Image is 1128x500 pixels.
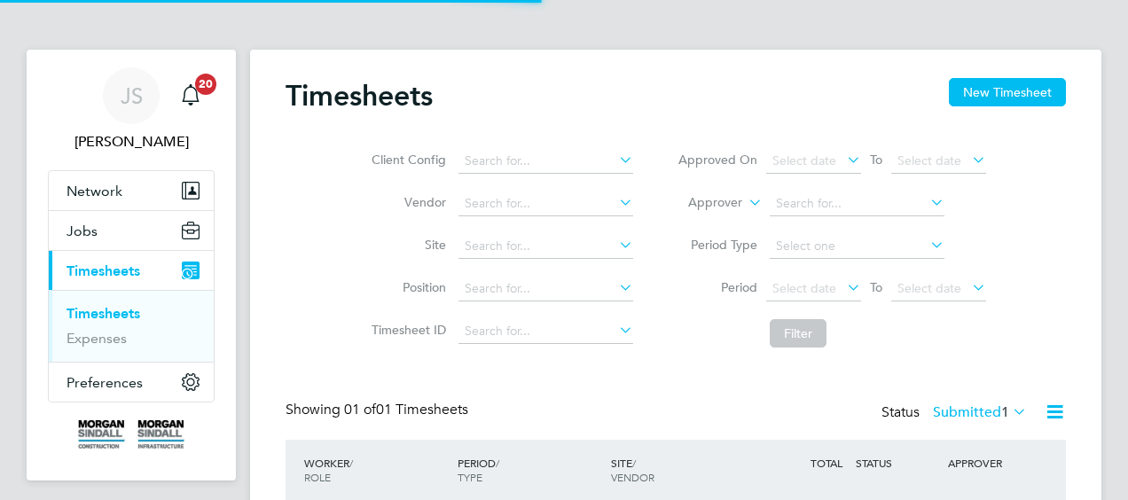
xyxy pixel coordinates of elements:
input: Search for... [770,191,944,216]
span: James Sands [48,131,215,152]
nav: Main navigation [27,50,236,480]
div: Status [881,401,1030,426]
label: Timesheet ID [366,322,446,338]
div: STATUS [851,447,944,479]
span: Preferences [67,374,143,391]
span: / [496,456,499,470]
a: JS[PERSON_NAME] [48,67,215,152]
input: Search for... [458,191,633,216]
input: Search for... [458,319,633,344]
span: Select date [772,280,836,296]
span: / [632,456,636,470]
input: Search for... [458,149,633,174]
span: 20 [195,74,216,95]
h2: Timesheets [286,78,433,113]
span: Select date [897,280,961,296]
label: Vendor [366,194,446,210]
button: Jobs [49,211,214,250]
input: Search for... [458,234,633,259]
span: 01 Timesheets [344,401,468,418]
label: Approver [662,194,742,212]
button: Network [49,171,214,210]
span: 1 [1001,403,1009,421]
span: TOTAL [811,456,842,470]
button: Timesheets [49,251,214,290]
span: To [865,148,888,171]
a: 20 [173,67,208,124]
div: WORKER [300,447,453,493]
label: Approved On [678,152,757,168]
a: Expenses [67,330,127,347]
span: ROLE [304,470,331,484]
span: To [865,276,888,299]
input: Search for... [458,277,633,301]
span: / [349,456,353,470]
span: Select date [897,152,961,168]
button: New Timesheet [949,78,1066,106]
button: Preferences [49,363,214,402]
span: Select date [772,152,836,168]
div: Showing [286,401,472,419]
div: Timesheets [49,290,214,362]
a: Timesheets [67,305,140,322]
div: APPROVER [944,447,1036,479]
span: Timesheets [67,262,140,279]
label: Period [678,279,757,295]
a: Go to home page [48,420,215,449]
span: TYPE [458,470,482,484]
span: JS [121,84,143,107]
input: Select one [770,234,944,259]
span: Jobs [67,223,98,239]
label: Period Type [678,237,757,253]
div: PERIOD [453,447,607,493]
span: VENDOR [611,470,654,484]
img: morgansindall-logo-retina.png [78,420,184,449]
span: 01 of [344,401,376,418]
label: Position [366,279,446,295]
label: Client Config [366,152,446,168]
label: Site [366,237,446,253]
button: Filter [770,319,826,348]
div: SITE [607,447,760,493]
span: Network [67,183,122,199]
label: Submitted [933,403,1027,421]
